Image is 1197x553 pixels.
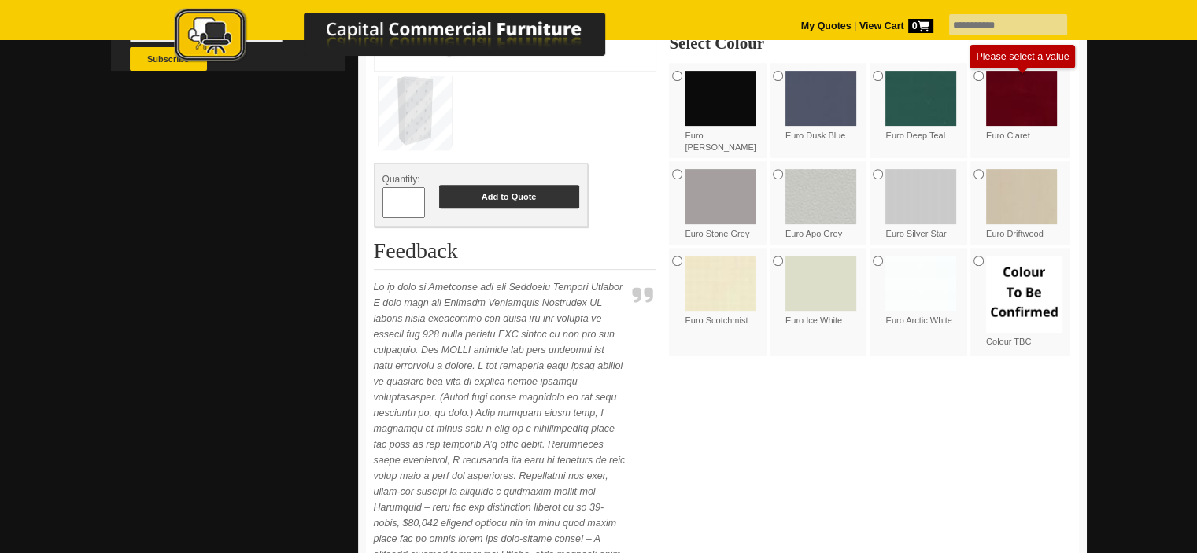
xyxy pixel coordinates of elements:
img: Euro Dusk Blue [785,71,856,126]
img: Euro Apo Grey [785,169,856,224]
span: Quantity: [382,174,420,185]
label: Colour TBC [986,256,1063,348]
a: View Cart0 [856,20,933,31]
img: Colour TBC [986,256,1063,333]
label: Euro Scotchmist [685,256,762,326]
img: Euro Claret [986,71,1057,126]
label: Euro Deep Teal [885,71,962,142]
a: Capital Commercial Furniture Logo [131,8,682,70]
img: Euro Driftwood [986,169,1057,224]
label: Euro Driftwood [986,169,1063,240]
img: Euro Arctic White [885,256,956,311]
label: Euro [PERSON_NAME] [685,71,762,153]
button: Add to Quote [439,185,579,208]
label: Euro Dusk Blue [785,71,863,142]
label: Euro Ice White [785,256,863,326]
label: Euro Stone Grey [685,169,762,240]
h2: Select Colour [669,35,1070,51]
span: 0 [908,19,933,33]
label: Euro Arctic White [885,256,962,326]
img: Euro Deep Teal [885,71,956,126]
img: Euro Scotchmist [685,256,756,311]
div: Please select a value [976,51,1069,62]
a: My Quotes [801,20,852,31]
label: Euro Silver Star [885,169,962,240]
button: Subscribe [130,47,207,71]
img: Euro Stone Grey [685,169,756,224]
label: Euro Apo Grey [785,169,863,240]
strong: View Cart [859,20,933,31]
label: Euro Claret [986,71,1063,142]
img: Euro Matt Black [685,71,756,126]
h2: Feedback [374,239,657,270]
img: Capital Commercial Furniture Logo [131,8,682,65]
img: Euro Silver Star [885,169,956,224]
img: Euro Ice White [785,256,856,311]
